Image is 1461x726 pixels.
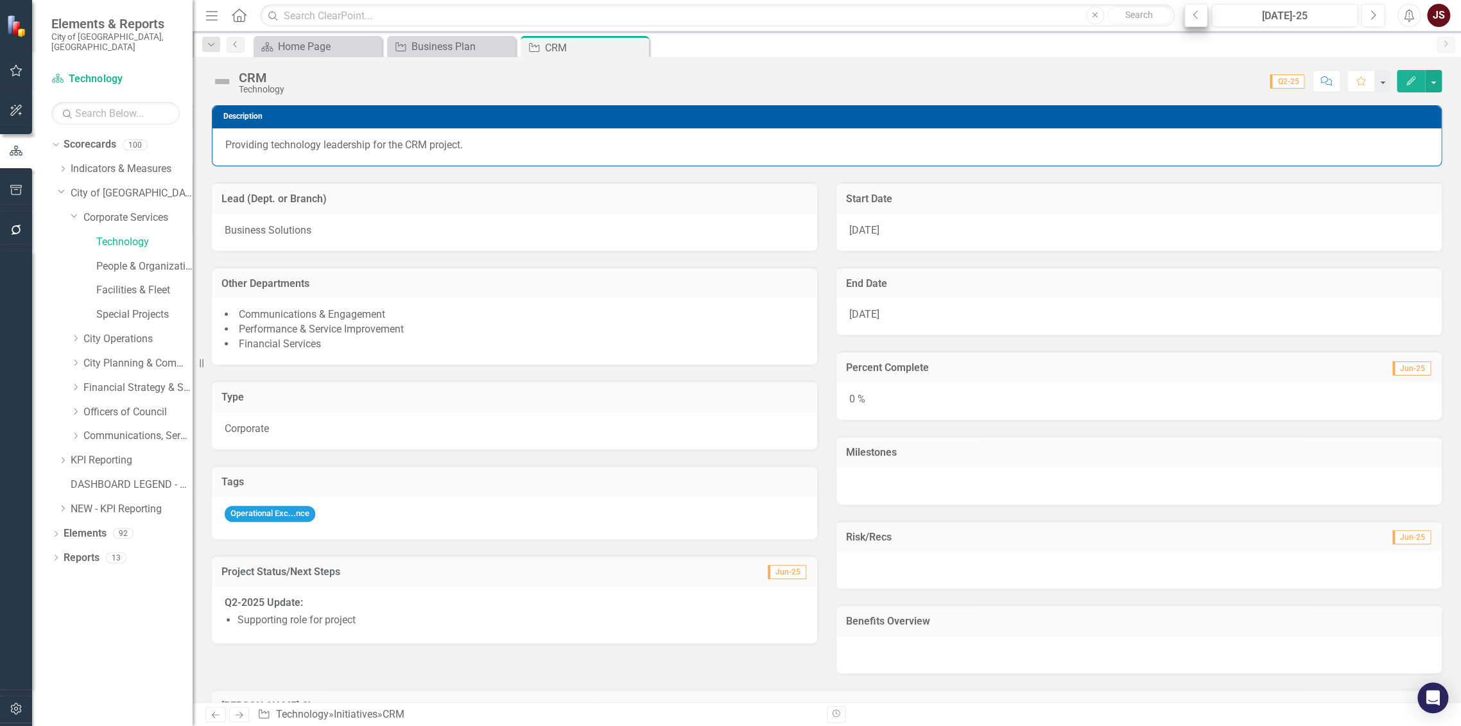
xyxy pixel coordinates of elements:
h3: Risk/Recs [846,532,1159,543]
a: Special Projects [96,307,193,322]
h3: Type [221,392,808,403]
div: 92 [113,528,134,539]
a: People & Organizational Culture [96,259,193,274]
h3: Start Date [846,193,1432,205]
span: Q2-25 [1270,74,1304,89]
button: JS [1427,4,1450,27]
input: Search Below... [51,102,180,125]
h3: End Date [846,278,1432,290]
small: City of [GEOGRAPHIC_DATA], [GEOGRAPHIC_DATA] [51,31,180,53]
a: Home Page [257,39,379,55]
a: Technology [51,72,180,87]
h3: Project Status/Next Steps [221,566,661,578]
div: Business Plan [411,39,512,55]
span: Financial Services [239,338,321,350]
p: Providing technology leadership for the CRM project. [225,138,1428,153]
img: ClearPoint Strategy [6,14,29,37]
a: Financial Strategy & Sustainability [83,381,193,395]
a: Technology [96,235,193,250]
h3: Description [223,112,1435,121]
button: Search [1107,6,1171,24]
a: KPI Reporting [71,453,193,468]
div: Home Page [278,39,379,55]
div: CRM [239,71,284,85]
button: [DATE]-25 [1211,4,1358,27]
a: Indicators & Measures [71,162,193,177]
h3: Lead (Dept. or Branch) [221,193,808,205]
div: 100 [123,139,148,150]
a: Reports [64,551,99,566]
h3: Benefits Overview [846,616,1432,627]
a: Scorecards [64,137,116,152]
span: Jun-25 [768,565,806,579]
a: Elements [64,526,107,541]
span: [DATE] [849,224,879,236]
a: Corporate Services [83,211,193,225]
h3: Tags [221,476,808,488]
a: Technology [276,708,329,720]
span: [DATE] [849,308,879,320]
span: Operational Exc...nce [225,506,315,522]
a: City Planning & Community Services [83,356,193,371]
h3: Other Departments [221,278,808,290]
div: 0 % [836,383,1442,420]
div: [DATE]-25 [1216,8,1353,24]
span: Jun-25 [1392,361,1431,376]
strong: Q2-2025 Update: [225,596,303,609]
div: » » [257,707,817,722]
h3: Percent Complete [846,362,1242,374]
a: City of [GEOGRAPHIC_DATA] [71,186,193,201]
input: Search ClearPoint... [260,4,1174,27]
div: CRM [383,708,404,720]
div: CRM [545,40,646,56]
li: Supporting role for project [238,613,804,628]
span: Communications & Engagement [239,308,385,320]
a: NEW - KPI Reporting [71,502,193,517]
span: Performance & Service Improvement [239,323,404,335]
h3: [PERSON_NAME] Chart [221,700,1432,712]
span: Search [1125,10,1153,20]
span: Corporate [225,422,269,435]
span: Elements & Reports [51,16,180,31]
a: Facilities & Fleet [96,283,193,298]
h3: Milestones [846,447,1432,458]
img: Not Defined [212,71,232,92]
div: Open Intercom Messenger [1417,682,1448,713]
a: DASHBOARD LEGEND - DO NOT DELETE [71,478,193,492]
div: 13 [106,552,126,563]
p: Business Solutions [225,223,804,238]
a: Business Plan [390,39,512,55]
a: Initiatives [334,708,377,720]
a: Communications, Service [PERSON_NAME] & Tourism [83,429,193,444]
a: City Operations [83,332,193,347]
span: Jun-25 [1392,530,1431,544]
a: Officers of Council [83,405,193,420]
div: Technology [239,85,284,94]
